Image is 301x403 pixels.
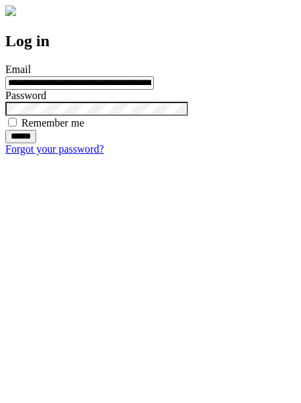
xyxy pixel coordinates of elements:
label: Email [5,64,31,75]
a: Forgot your password? [5,143,104,155]
img: logo-4e3dc11c47720685a147b03b5a06dd966a58ff35d612b21f08c02c0306f2b779.png [5,5,16,16]
h2: Log in [5,32,296,50]
label: Remember me [21,117,84,129]
label: Password [5,90,46,101]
